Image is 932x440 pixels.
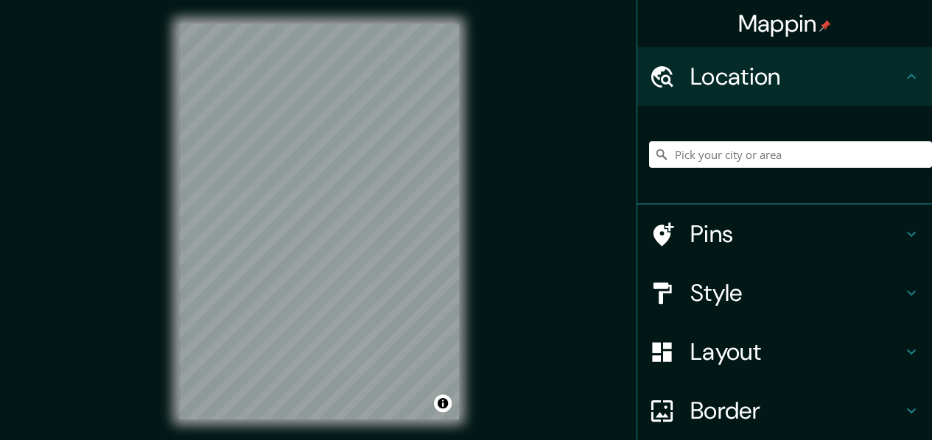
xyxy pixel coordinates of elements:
img: pin-icon.png [819,20,831,32]
h4: Mappin [738,9,832,38]
div: Border [637,381,932,440]
input: Pick your city or area [649,141,932,168]
div: Style [637,263,932,322]
div: Pins [637,205,932,263]
canvas: Map [179,24,459,419]
h4: Layout [690,337,903,366]
button: Toggle attribution [434,394,452,412]
div: Layout [637,322,932,381]
h4: Border [690,396,903,425]
h4: Location [690,62,903,91]
h4: Style [690,278,903,308]
div: Location [637,47,932,106]
h4: Pins [690,219,903,249]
